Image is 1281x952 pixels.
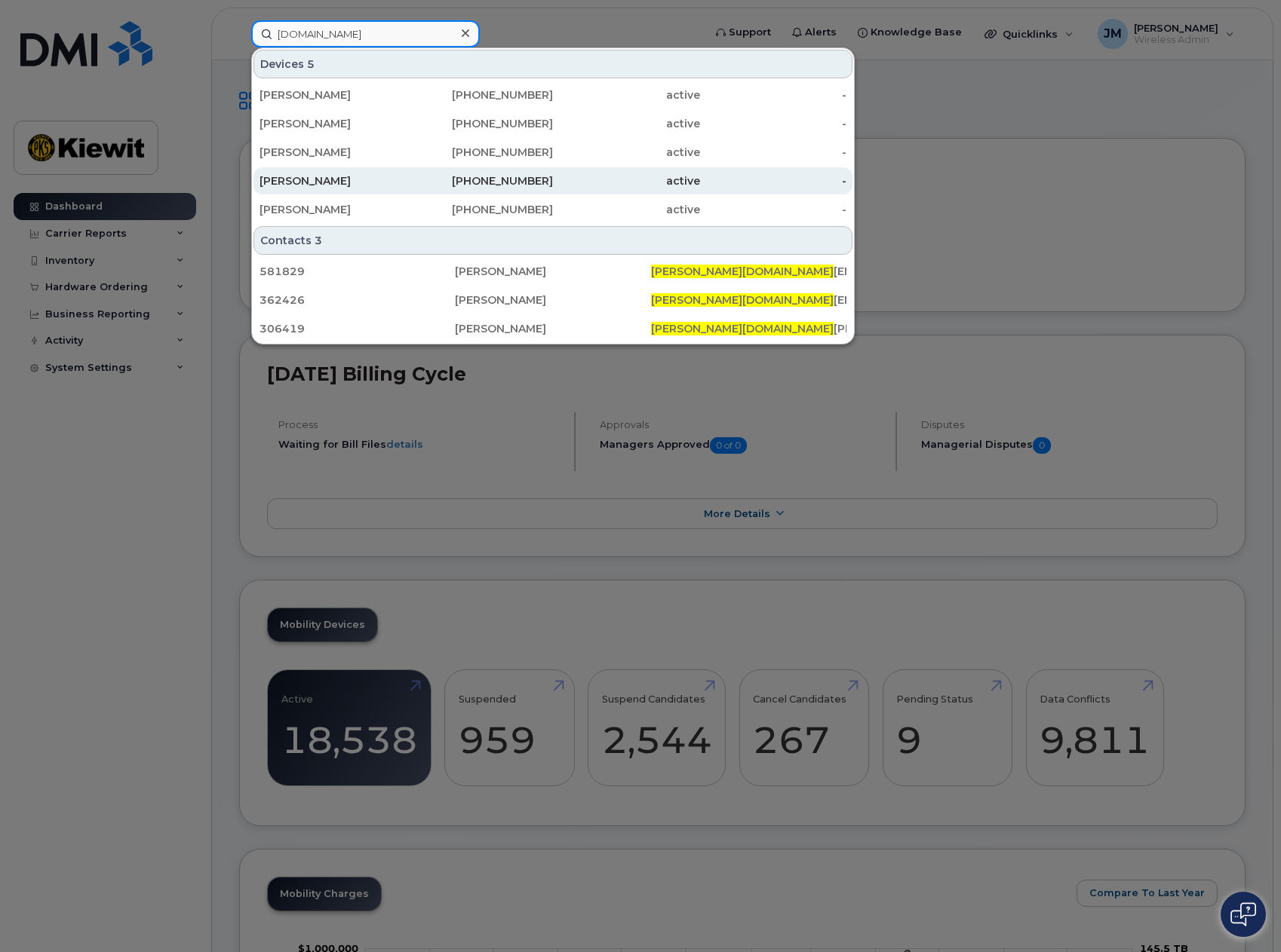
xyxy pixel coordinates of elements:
div: - [700,145,847,160]
div: [PERSON_NAME] [455,321,650,336]
div: active [553,116,700,131]
div: [PERSON_NAME] [260,173,407,188]
div: 362426 [260,292,455,308]
div: [PHONE_NUMBER] [407,202,554,217]
span: [PERSON_NAME][DOMAIN_NAME] [651,265,834,278]
span: 3 [315,233,322,248]
div: - [700,173,847,188]
div: active [553,87,700,103]
div: [PERSON_NAME] [455,264,650,279]
img: Open chat [1230,902,1256,926]
a: [PERSON_NAME][PHONE_NUMBER]active- [253,81,852,109]
div: 306419 [260,321,455,336]
div: [PERSON_NAME] [260,202,407,217]
a: 306419[PERSON_NAME][PERSON_NAME][DOMAIN_NAME][PERSON_NAME][EMAIL_ADDRESS][PERSON_NAME][DOMAIN_NAME] [253,315,852,342]
span: [PERSON_NAME][DOMAIN_NAME] [651,293,834,307]
div: Contacts [253,226,852,255]
div: [PERSON_NAME][EMAIL_ADDRESS][PERSON_NAME][DOMAIN_NAME] [651,321,846,336]
div: active [553,145,700,160]
div: - [700,116,847,131]
a: 581829[PERSON_NAME][PERSON_NAME][DOMAIN_NAME][EMAIL_ADDRESS][PERSON_NAME][DOMAIN_NAME] [253,258,852,285]
a: [PERSON_NAME][PHONE_NUMBER]active- [253,167,852,194]
span: [PERSON_NAME][DOMAIN_NAME] [651,322,834,335]
div: Devices [253,50,852,78]
div: [EMAIL_ADDRESS][PERSON_NAME][DOMAIN_NAME] [651,264,846,279]
div: 581829 [260,264,455,279]
div: active [553,202,700,217]
div: [PERSON_NAME] [455,292,650,308]
div: [PERSON_NAME] [260,87,407,103]
div: [PHONE_NUMBER] [407,173,554,188]
div: active [553,173,700,188]
div: [PERSON_NAME] [260,145,407,160]
a: [PERSON_NAME][PHONE_NUMBER]active- [253,196,852,223]
div: [PERSON_NAME] [260,116,407,131]
div: [EMAIL_ADDRESS][PERSON_NAME][DOMAIN_NAME] [651,292,846,308]
span: 5 [307,57,315,72]
div: [PHONE_NUMBER] [407,87,554,103]
div: [PHONE_NUMBER] [407,145,554,160]
div: [PHONE_NUMBER] [407,116,554,131]
a: [PERSON_NAME][PHONE_NUMBER]active- [253,110,852,137]
div: - [700,202,847,217]
a: 362426[PERSON_NAME][PERSON_NAME][DOMAIN_NAME][EMAIL_ADDRESS][PERSON_NAME][DOMAIN_NAME] [253,286,852,314]
div: - [700,87,847,103]
a: [PERSON_NAME][PHONE_NUMBER]active- [253,139,852,166]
